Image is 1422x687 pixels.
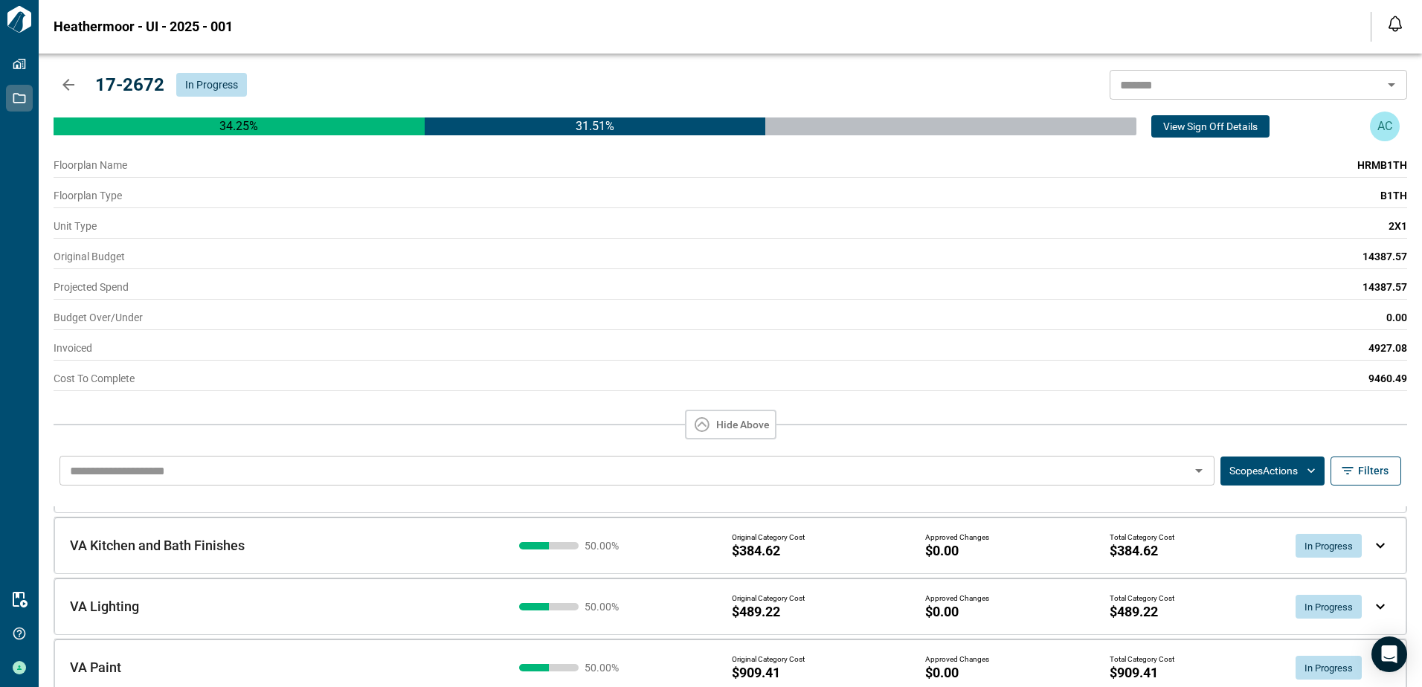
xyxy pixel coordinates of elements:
div: VA Kitchen and Bath Finishes50.00%Original Category Cost$384.62Approved Changes$0.00Total Categor... [54,517,1406,573]
span: Cost To Complete [54,372,135,384]
span: Projected Spend [54,281,129,293]
img: expand [1376,543,1385,549]
span: B1TH [1380,190,1407,201]
button: View Sign Off Details [1151,115,1270,138]
span: Original Category Cost [732,533,805,542]
button: Open [1188,460,1209,481]
button: Open [1381,74,1402,95]
p: AC [1377,117,1392,135]
span: Original Budget [54,251,125,262]
span: VA Kitchen and Bath Finishes [70,538,245,553]
span: Original Category Cost [732,594,805,603]
span: $909.41 [732,665,780,680]
span: In Progress [1296,601,1362,613]
span: $0.00 [925,665,959,680]
span: Floorplan Type [54,190,122,201]
img: expand [1376,604,1385,610]
span: 17-2672 [95,74,164,95]
span: $384.62 [732,544,780,558]
span: Unit Type [54,220,97,232]
div: Open Intercom Messenger [1371,636,1407,672]
span: Heathermoor - UI - 2025 - 001 [54,19,233,34]
span: 50.00 % [585,541,629,551]
span: Floorplan Name [54,159,127,171]
span: In Progress [185,79,238,91]
span: In Progress [1296,662,1362,674]
span: 50.00 % [585,662,629,673]
span: 14387.57 [1363,251,1407,262]
span: Filters [1358,463,1389,478]
span: $489.22 [1110,604,1158,619]
span: $0.00 [925,544,959,558]
button: ScopesActions [1220,457,1325,486]
p: 31.51 % [425,117,766,135]
span: Approved Changes [925,594,989,603]
span: Total Category Cost [1110,533,1174,542]
p: 34.25 % [54,117,425,135]
span: Invoiced [54,342,92,354]
span: Approved Changes [925,533,989,542]
span: VA Lighting [70,599,139,614]
span: Total Category Cost [1110,655,1174,664]
button: Hide Above [685,410,776,439]
span: 50.00 % [585,601,629,612]
span: 0.00 [1386,312,1407,323]
span: In Progress [1296,541,1362,552]
span: Total Category Cost [1110,594,1174,603]
span: VA Paint [70,659,121,675]
div: Completed & Invoiced $4927.08 (34.25%) [54,117,425,135]
span: $489.22 [732,604,780,619]
span: 14387.57 [1363,281,1407,293]
span: 9460.49 [1368,372,1407,384]
span: Approved Changes [925,655,989,664]
span: $0.00 [925,604,959,619]
button: Open notification feed [1383,12,1407,36]
span: $384.62 [1110,544,1158,558]
div: VA Lighting50.00%Original Category Cost$489.22Approved Changes$0.00Total Category Cost$489.22In P... [54,578,1406,634]
span: Budget Over/Under [54,312,143,323]
span: 2X1 [1389,220,1407,232]
span: 4927.08 [1368,342,1407,354]
span: $909.41 [1110,665,1158,680]
button: Filters [1331,457,1401,486]
span: Original Category Cost [732,655,805,664]
div: Completed & To be Invoiced $4533.85 (31.51%) [425,117,766,135]
span: HRMB1TH [1357,159,1407,171]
